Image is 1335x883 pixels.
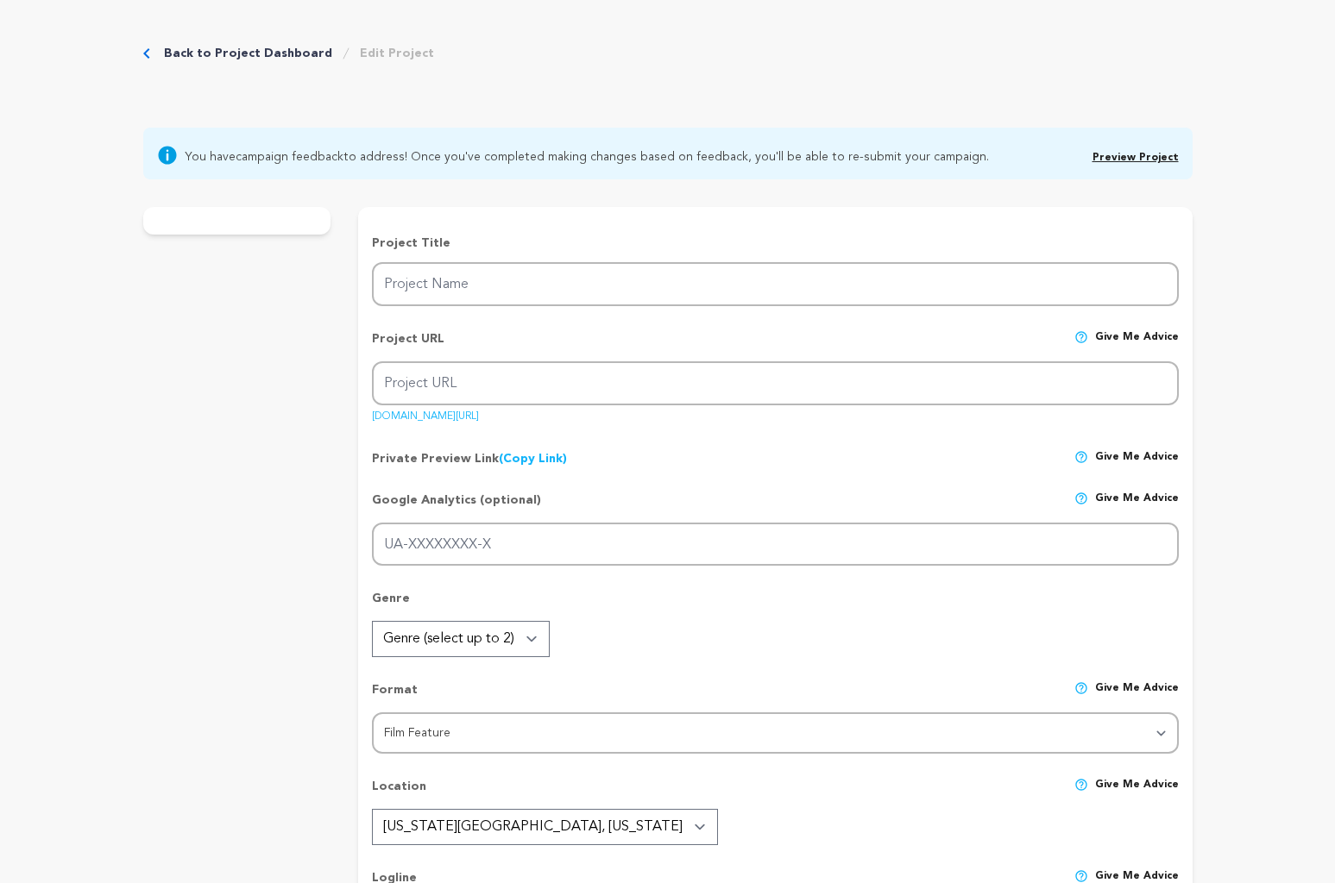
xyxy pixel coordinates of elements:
[499,453,567,465] a: (Copy Link)
[372,778,426,809] p: Location
[372,235,1178,252] p: Project Title
[1074,330,1088,344] img: help-circle.svg
[1074,681,1088,695] img: help-circle.svg
[372,492,541,523] p: Google Analytics (optional)
[1074,869,1088,883] img: help-circle.svg
[1093,153,1179,163] a: Preview Project
[236,151,343,163] a: campaign feedback
[360,45,434,62] a: Edit Project
[1095,330,1179,361] span: Give me advice
[1095,492,1179,523] span: Give me advice
[372,262,1178,306] input: Project Name
[372,681,418,712] p: Format
[164,45,332,62] a: Back to Project Dashboard
[143,45,434,62] div: Breadcrumb
[1095,450,1179,467] span: Give me advice
[372,450,567,467] p: Private Preview Link
[1074,492,1088,505] img: help-circle.svg
[1095,778,1179,809] span: Give me advice
[372,361,1178,405] input: Project URL
[1074,450,1088,464] img: help-circle.svg
[372,523,1178,567] input: UA-XXXXXXXX-X
[1074,778,1088,792] img: help-circle.svg
[372,404,479,422] a: [DOMAIN_NAME][URL]
[372,590,1178,621] p: Genre
[372,330,444,361] p: Project URL
[185,145,989,166] span: You have to address! Once you've completed making changes based on feedback, you'll be able to re...
[1095,681,1179,712] span: Give me advice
